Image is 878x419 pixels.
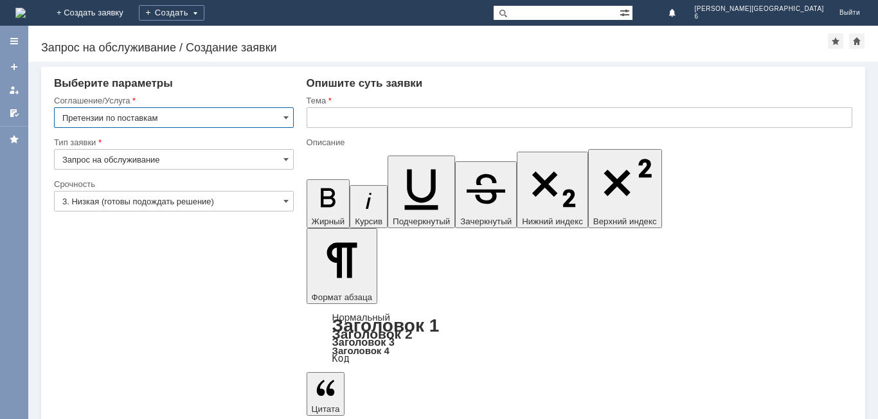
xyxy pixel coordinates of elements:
a: Мои согласования [4,103,24,123]
span: Жирный [312,217,345,226]
button: Цитата [307,372,345,416]
span: [PERSON_NAME][GEOGRAPHIC_DATA] [695,5,824,13]
a: Перейти на домашнюю страницу [15,8,26,18]
div: Срочность [54,180,291,188]
div: Добавить в избранное [828,33,843,49]
div: Создать [139,5,204,21]
img: logo [15,8,26,18]
div: Тип заявки [54,138,291,147]
span: Нижний индекс [522,217,583,226]
span: Верхний индекс [593,217,657,226]
span: Формат абзаца [312,292,372,302]
span: Выберите параметры [54,77,173,89]
button: Подчеркнутый [388,156,455,228]
a: Заголовок 3 [332,336,395,348]
span: Зачеркнутый [460,217,512,226]
a: Заголовок 1 [332,316,440,335]
div: Сделать домашней страницей [849,33,865,49]
span: Расширенный поиск [620,6,632,18]
a: Код [332,353,350,364]
button: Жирный [307,179,350,228]
div: Запрос на обслуживание / Создание заявки [41,41,828,54]
span: 6 [695,13,824,21]
span: Опишите суть заявки [307,77,423,89]
button: Нижний индекс [517,152,588,228]
div: Соглашение/Услуга [54,96,291,105]
div: Тема [307,96,850,105]
a: Заголовок 4 [332,345,390,356]
button: Зачеркнутый [455,161,517,228]
span: Курсив [355,217,382,226]
div: Описание [307,138,850,147]
button: Формат абзаца [307,228,377,304]
button: Верхний индекс [588,149,662,228]
span: Цитата [312,404,340,414]
a: Нормальный [332,312,390,323]
div: Формат абзаца [307,313,852,363]
a: Заголовок 2 [332,326,413,341]
span: Подчеркнутый [393,217,450,226]
a: Мои заявки [4,80,24,100]
a: Создать заявку [4,57,24,77]
button: Курсив [350,185,388,228]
